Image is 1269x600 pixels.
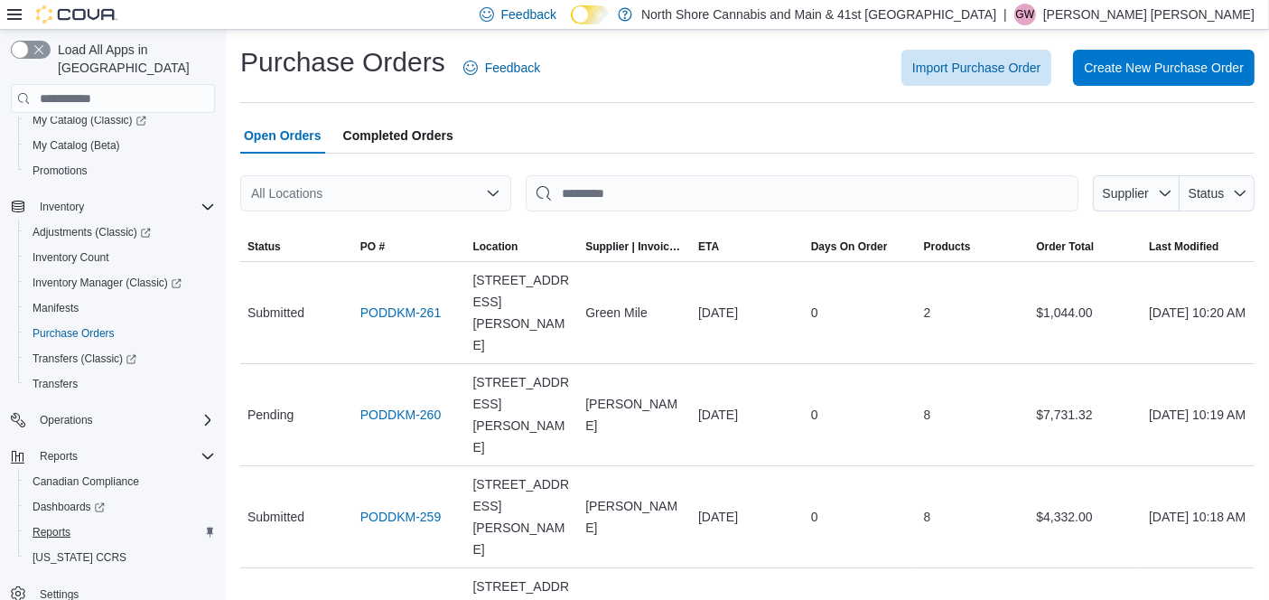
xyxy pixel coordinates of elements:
button: PO # [353,232,466,261]
a: Feedback [456,50,547,86]
a: My Catalog (Classic) [25,109,154,131]
span: [US_STATE] CCRS [33,550,126,565]
div: $7,731.32 [1029,397,1142,433]
a: Adjustments (Classic) [18,220,222,245]
button: Purchase Orders [18,321,222,346]
button: Last Modified [1142,232,1255,261]
div: [DATE] 10:19 AM [1142,397,1255,433]
a: Canadian Compliance [25,471,146,492]
span: 8 [924,404,931,426]
div: [DATE] 10:18 AM [1142,499,1255,535]
span: Dashboards [25,496,215,518]
a: Dashboards [25,496,112,518]
div: $4,332.00 [1029,499,1142,535]
div: [DATE] 10:20 AM [1142,295,1255,331]
span: Adjustments (Classic) [25,221,215,243]
span: Operations [33,409,215,431]
a: Inventory Manager (Classic) [18,270,222,295]
button: Import Purchase Order [901,50,1051,86]
button: Promotions [18,158,222,183]
button: Canadian Compliance [18,469,222,494]
span: Supplier [1103,186,1149,201]
span: Status [1189,186,1225,201]
span: Adjustments (Classic) [33,225,151,239]
span: Load All Apps in [GEOGRAPHIC_DATA] [51,41,215,77]
span: Last Modified [1149,239,1218,254]
span: PO # [360,239,385,254]
span: My Catalog (Beta) [33,138,120,153]
span: Supplier | Invoice Number [585,239,684,254]
span: ETA [698,239,719,254]
span: [STREET_ADDRESS][PERSON_NAME] [473,473,572,560]
span: Promotions [25,160,215,182]
div: [DATE] [691,499,804,535]
a: Adjustments (Classic) [25,221,158,243]
span: Transfers (Classic) [25,348,215,370]
p: [PERSON_NAME] [PERSON_NAME] [1043,4,1255,25]
button: Reports [18,520,222,545]
a: Transfers (Classic) [18,346,222,371]
div: [DATE] [691,397,804,433]
span: Purchase Orders [33,326,115,341]
span: Submitted [247,302,304,323]
a: PODDKM-260 [360,404,441,426]
span: Reports [25,521,215,543]
span: Dark Mode [571,24,572,25]
a: PODDKM-261 [360,302,441,323]
span: Manifests [33,301,79,315]
a: My Catalog (Beta) [25,135,127,156]
a: Transfers [25,373,85,395]
span: Inventory Count [33,250,109,265]
button: Status [240,232,353,261]
span: 0 [811,404,818,426]
button: Reports [4,444,222,469]
button: Location [466,232,579,261]
div: [DATE] [691,295,804,331]
span: Products [924,239,971,254]
span: Import Purchase Order [912,59,1040,77]
button: Reports [33,445,85,467]
a: Inventory Count [25,247,117,268]
span: Transfers [25,373,215,395]
p: | [1003,4,1007,25]
button: Transfers [18,371,222,397]
span: [STREET_ADDRESS][PERSON_NAME] [473,269,572,356]
button: Operations [4,408,222,433]
button: Order Total [1029,232,1142,261]
input: Dark Mode [571,5,609,24]
img: Cova [36,5,117,23]
button: Status [1180,175,1255,211]
span: Canadian Compliance [25,471,215,492]
input: This is a search bar. After typing your query, hit enter to filter the results lower in the page. [526,175,1078,211]
span: 0 [811,302,818,323]
span: Inventory Manager (Classic) [33,276,182,290]
span: Days On Order [811,239,888,254]
a: PODDKM-259 [360,506,441,528]
button: Inventory Count [18,245,222,270]
div: [PERSON_NAME] [578,386,691,444]
a: [US_STATE] CCRS [25,547,134,568]
a: Reports [25,521,78,543]
button: Operations [33,409,100,431]
span: Feedback [501,5,556,23]
button: Create New Purchase Order [1073,50,1255,86]
div: Location [473,239,518,254]
div: Griffin Wright [1014,4,1036,25]
button: Supplier | Invoice Number [578,232,691,261]
div: Green Mile [578,295,691,331]
span: 8 [924,506,931,528]
button: [US_STATE] CCRS [18,545,222,570]
span: My Catalog (Classic) [25,109,215,131]
span: Reports [33,445,215,467]
button: Products [917,232,1030,261]
a: Manifests [25,297,86,319]
span: Completed Orders [343,117,453,154]
span: Inventory Count [25,247,215,268]
span: Transfers (Classic) [33,352,136,366]
span: Washington CCRS [25,547,215,568]
span: Pending [247,404,294,426]
span: GW [1015,4,1034,25]
span: Inventory [40,200,84,214]
a: Transfers (Classic) [25,348,144,370]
